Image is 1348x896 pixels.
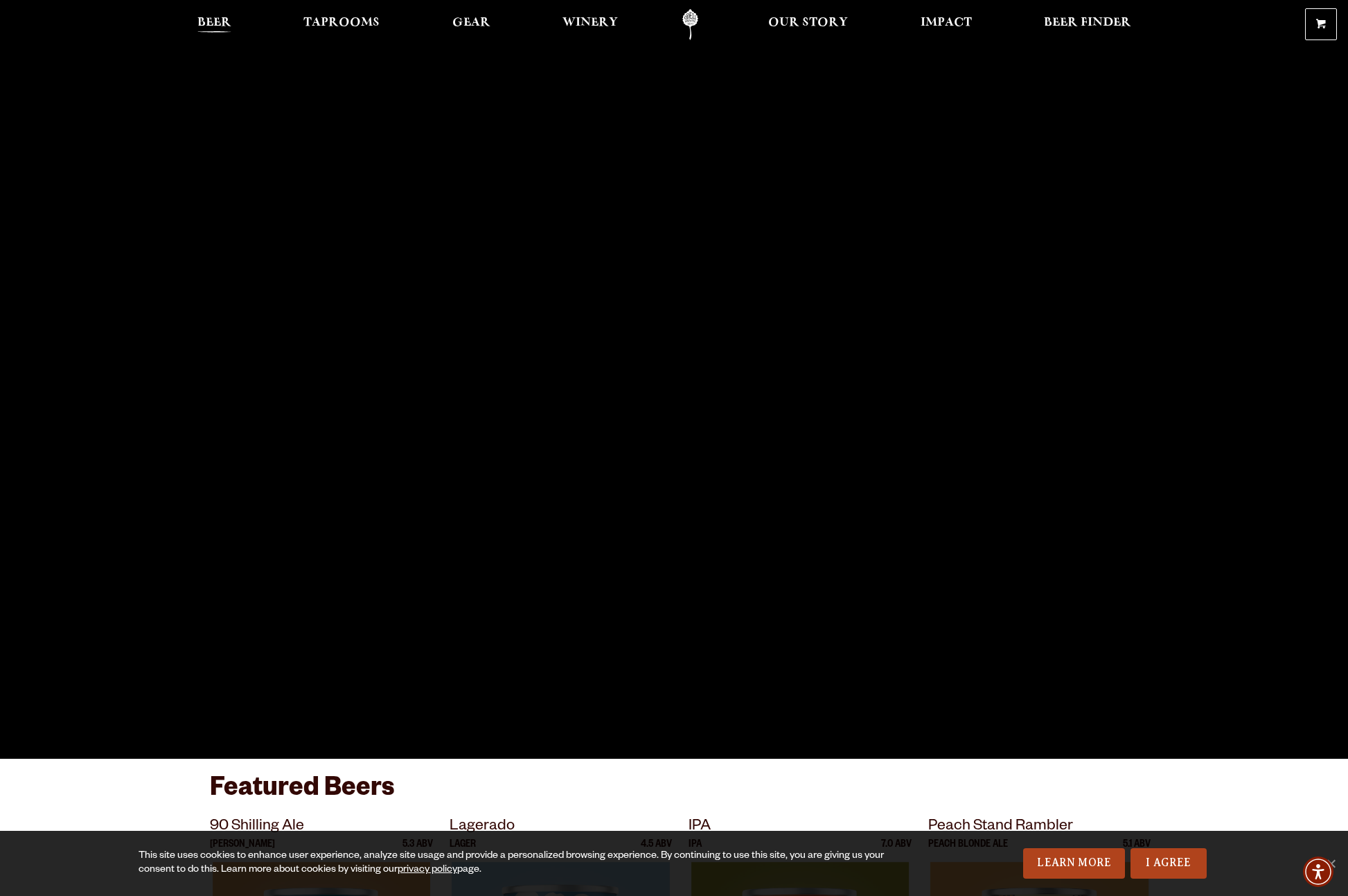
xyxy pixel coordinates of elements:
[689,815,912,840] p: IPA
[443,9,499,40] a: Gear
[1303,857,1333,887] div: Accessibility Menu
[1023,848,1125,879] a: Learn More
[664,9,716,40] a: Odell Home
[912,9,981,40] a: Impact
[210,773,1138,815] h3: Featured Beers
[1130,848,1207,879] a: I Agree
[759,9,857,40] a: Our Story
[139,850,906,877] div: This site uses cookies to enhance user experience, analyze site usage and provide a personalized ...
[928,815,1151,840] p: Peach Stand Rambler
[553,9,627,40] a: Winery
[562,17,618,28] span: Winery
[210,815,433,840] p: 90 Shilling Ale
[1035,9,1140,40] a: Beer Finder
[398,865,457,876] a: privacy policy
[188,9,240,40] a: Beer
[294,9,389,40] a: Taprooms
[1044,17,1131,28] span: Beer Finder
[197,17,231,28] span: Beer
[452,17,490,28] span: Gear
[303,17,380,28] span: Taprooms
[921,17,972,28] span: Impact
[768,17,848,28] span: Our Story
[450,815,673,840] p: Lagerado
